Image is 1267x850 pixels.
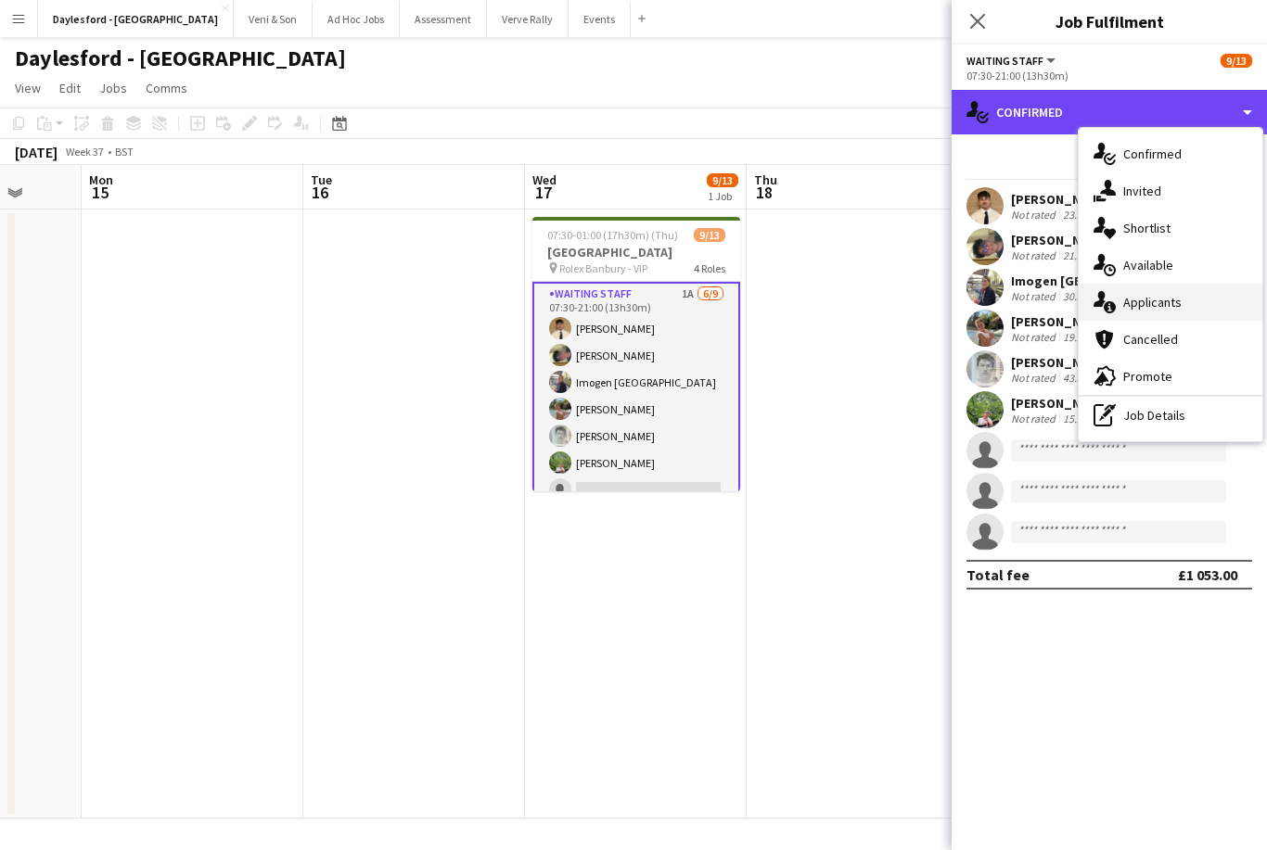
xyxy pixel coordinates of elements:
[952,9,1267,33] h3: Job Fulfilment
[313,1,400,37] button: Ad Hoc Jobs
[694,228,725,242] span: 9/13
[1123,183,1161,199] span: Invited
[52,76,88,100] a: Edit
[487,1,569,37] button: Verve Rally
[694,261,725,275] span: 4 Roles
[89,171,113,188] span: Mon
[1123,331,1178,348] span: Cancelled
[1011,289,1059,303] div: Not rated
[115,145,134,159] div: BST
[1123,146,1182,162] span: Confirmed
[1059,371,1104,385] div: 43.43mi
[1011,395,1109,412] div: [PERSON_NAME]
[966,565,1030,584] div: Total fee
[138,76,195,100] a: Comms
[707,173,738,187] span: 9/13
[311,171,332,188] span: Tue
[1011,330,1059,344] div: Not rated
[1059,248,1104,262] div: 21.77mi
[547,228,678,242] span: 07:30-01:00 (17h30m) (Thu)
[754,171,777,188] span: Thu
[15,80,41,96] span: View
[1059,412,1104,425] div: 15.27mi
[1011,248,1059,262] div: Not rated
[1059,289,1104,303] div: 30.36mi
[234,1,313,37] button: Veni & Son
[15,44,346,72] h1: Daylesford - [GEOGRAPHIC_DATA]
[966,54,1058,68] button: Waiting Staff
[1221,54,1252,68] span: 9/13
[308,182,332,203] span: 16
[532,282,740,564] app-card-role: Waiting Staff1A6/907:30-21:00 (13h30m)[PERSON_NAME][PERSON_NAME]Imogen [GEOGRAPHIC_DATA][PERSON_N...
[530,182,557,203] span: 17
[1178,565,1237,584] div: £1 053.00
[1011,354,1109,371] div: [PERSON_NAME]
[1011,191,1109,208] div: [PERSON_NAME]
[1011,412,1059,425] div: Not rated
[1123,368,1172,385] span: Promote
[1123,294,1182,311] span: Applicants
[400,1,487,37] button: Assessment
[99,80,127,96] span: Jobs
[1123,257,1173,273] span: Available
[86,182,113,203] span: 15
[559,261,647,275] span: Rolex Banbury - VIP
[569,1,631,37] button: Events
[1123,220,1171,236] span: Shortlist
[1059,208,1104,222] div: 23.63mi
[1011,273,1185,289] div: Imogen [GEOGRAPHIC_DATA]
[966,54,1043,68] span: Waiting Staff
[966,69,1252,82] div: 07:30-21:00 (13h30m)
[1011,371,1059,385] div: Not rated
[38,1,234,37] button: Daylesford - [GEOGRAPHIC_DATA]
[1011,208,1059,222] div: Not rated
[15,143,58,161] div: [DATE]
[532,171,557,188] span: Wed
[1011,313,1109,330] div: [PERSON_NAME]
[92,76,134,100] a: Jobs
[952,90,1267,134] div: Confirmed
[532,244,740,260] h3: [GEOGRAPHIC_DATA]
[532,217,740,491] app-job-card: 07:30-01:00 (17h30m) (Thu)9/13[GEOGRAPHIC_DATA] Rolex Banbury - VIP4 RolesWaiting Staff1A6/907:30...
[59,80,81,96] span: Edit
[751,182,777,203] span: 18
[146,80,187,96] span: Comms
[1079,397,1262,434] div: Job Details
[708,189,737,203] div: 1 Job
[1011,232,1109,248] div: [PERSON_NAME]
[7,76,48,100] a: View
[61,145,108,159] span: Week 37
[1059,330,1098,344] div: 19.2mi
